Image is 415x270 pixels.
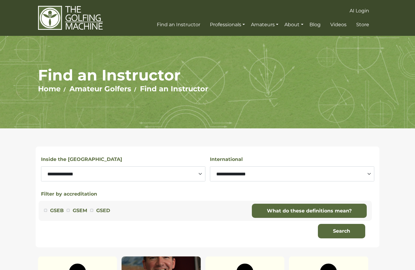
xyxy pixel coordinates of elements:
label: GSED [96,207,110,215]
a: Blog [308,19,322,30]
a: Find an Instructor [140,84,208,93]
a: About [283,19,305,30]
label: GSEB [50,207,64,215]
a: AI Login [348,5,371,16]
a: Videos [329,19,348,30]
a: Find an Instructor [155,19,202,30]
span: Videos [330,22,347,27]
span: Find an Instructor [157,22,200,27]
img: The Golfing Machine [38,5,103,30]
label: GSEM [73,207,87,215]
span: Blog [309,22,321,27]
a: What do these definitions mean? [252,204,367,218]
label: Inside the [GEOGRAPHIC_DATA] [41,155,122,163]
span: Store [356,22,369,27]
label: International [210,155,243,163]
button: Search [318,224,365,238]
span: AI Login [350,8,369,14]
button: Filter by accreditation [41,190,97,198]
a: Store [355,19,371,30]
a: Home [38,84,61,93]
select: Select a state [41,166,205,181]
a: Amateurs [249,19,280,30]
h1: Find an Instructor [38,66,377,84]
select: Select a country [210,166,374,181]
a: Professionals [208,19,246,30]
a: Amateur Golfers [69,84,131,93]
